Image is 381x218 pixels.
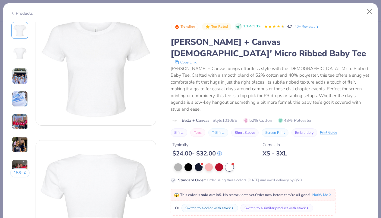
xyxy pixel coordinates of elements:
[243,24,260,29] span: 1.1M Clicks
[181,25,195,28] span: Trending
[12,114,28,130] img: User generated content
[201,192,221,197] strong: sold out in S
[36,6,156,125] img: Front
[174,192,310,197] span: This color is . No restock date yet. Order now before they're all gone!
[190,128,205,137] button: Tops
[263,142,287,148] div: Comes In
[205,24,210,29] img: Top Rated sort
[10,168,30,177] button: 158+
[10,10,33,17] div: Products
[174,205,179,211] span: Or
[172,142,222,148] div: Typically
[171,23,198,31] button: Badge Button
[263,150,287,157] div: XS - 3XL
[211,25,228,28] span: Top Rated
[264,22,285,32] div: 4.7 Stars
[12,159,28,176] img: User generated content
[171,128,187,137] button: Shirts
[178,177,303,183] div: Order using these colors [DATE] and we’ll delivery by 8/28.
[294,24,320,29] a: 40+ Reviews
[244,117,272,124] span: 52% Cotton
[202,23,231,31] button: Badge Button
[320,130,337,135] div: Print Guide
[13,46,27,60] img: Back
[173,59,198,65] button: copy to clipboard
[12,137,28,153] img: User generated content
[12,68,28,84] img: User generated content
[182,117,209,124] span: Bella + Canvas
[178,178,206,183] strong: Standard Order :
[12,91,28,107] img: User generated content
[241,204,313,212] button: Switch to a similar product with stock
[175,24,179,29] img: Trending sort
[291,128,317,137] button: Embroidery
[171,36,371,59] div: [PERSON_NAME] + Canvas [DEMOGRAPHIC_DATA]' Micro Ribbed Baby Tee
[213,117,237,124] span: Style 1010BE
[181,204,238,212] button: Switch to a color with stock
[13,23,27,38] img: Front
[312,192,332,198] button: Notify Me
[364,6,375,17] button: Close
[278,117,312,124] span: 48% Polyester
[208,128,228,137] button: T-Shirts
[171,118,179,123] img: brand logo
[174,192,179,198] span: 😱
[244,205,306,211] div: Switch to a similar product with stock
[262,128,288,137] button: Screen Print
[185,205,231,211] div: Switch to a color with stock
[171,65,371,113] div: [PERSON_NAME] + Canvas brings effortless style with the [DEMOGRAPHIC_DATA]' Micro Ribbed Baby Tee...
[287,24,292,29] span: 4.7
[172,150,222,157] div: $ 24.00 - $ 32.00
[231,128,259,137] button: Short Sleeve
